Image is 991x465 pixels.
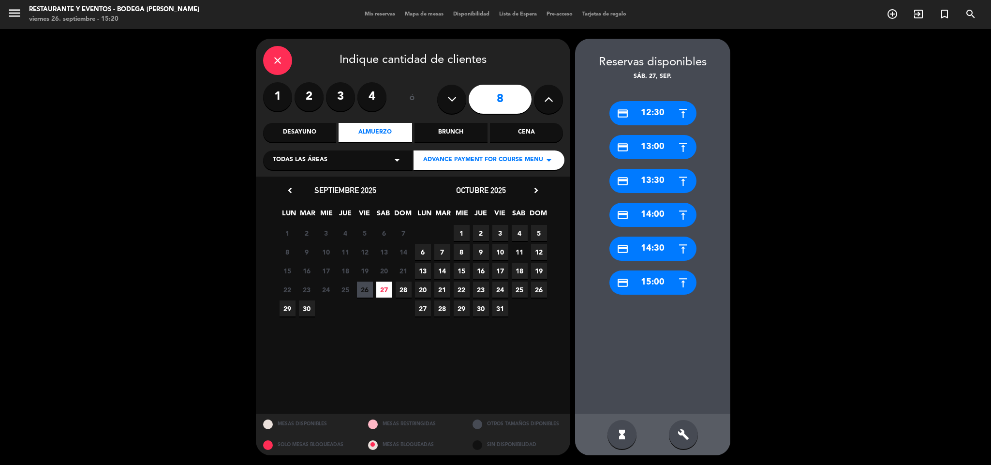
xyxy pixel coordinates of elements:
[376,263,392,279] span: 20
[280,244,296,260] span: 8
[376,225,392,241] span: 6
[965,8,976,20] i: search
[280,282,296,298] span: 22
[512,244,528,260] span: 11
[473,225,489,241] span: 2
[357,263,373,279] span: 19
[473,244,489,260] span: 9
[492,282,508,298] span: 24
[357,225,373,241] span: 5
[360,12,400,17] span: Mis reservas
[465,414,570,435] div: OTROS TAMAÑOS DIPONIBLES
[338,225,354,241] span: 4
[531,185,541,195] i: chevron_right
[434,282,450,298] span: 21
[415,282,431,298] span: 20
[396,263,412,279] span: 21
[617,107,629,120] i: credit_card
[492,244,508,260] span: 10
[473,263,489,279] span: 16
[280,225,296,241] span: 1
[609,101,696,125] div: 12:30
[913,8,924,20] i: exit_to_app
[492,208,508,224] span: VIE
[577,12,631,17] span: Tarjetas de regalo
[473,300,489,316] span: 30
[454,282,470,298] span: 22
[299,282,315,298] span: 23
[531,225,547,241] span: 5
[339,123,412,142] div: Almuerzo
[256,414,361,435] div: MESAS DISPONIBLES
[492,225,508,241] span: 3
[29,15,199,24] div: viernes 26. septiembre - 15:20
[511,208,527,224] span: SAB
[7,6,22,24] button: menu
[492,263,508,279] span: 17
[531,282,547,298] span: 26
[273,155,327,165] span: Todas las áreas
[338,282,354,298] span: 25
[318,263,334,279] span: 17
[338,208,354,224] span: JUE
[617,277,629,289] i: credit_card
[375,208,391,224] span: SAB
[400,12,448,17] span: Mapa de mesas
[326,82,355,111] label: 3
[617,243,629,255] i: credit_card
[415,263,431,279] span: 13
[617,175,629,187] i: credit_card
[29,5,199,15] div: Restaurante y Eventos - Bodega [PERSON_NAME]
[299,300,315,316] span: 30
[530,208,546,224] span: DOM
[616,429,628,440] i: hourglass_full
[609,203,696,227] div: 14:00
[531,244,547,260] span: 12
[256,435,361,455] div: SOLO MESAS BLOQUEADAS
[357,282,373,298] span: 26
[318,225,334,241] span: 3
[617,141,629,153] i: credit_card
[575,53,730,72] div: Reservas disponibles
[318,244,334,260] span: 10
[494,12,542,17] span: Lista de Espera
[299,225,315,241] span: 2
[357,82,386,111] label: 4
[285,185,295,195] i: chevron_left
[338,263,354,279] span: 18
[415,300,431,316] span: 27
[542,12,577,17] span: Pre-acceso
[434,244,450,260] span: 7
[295,82,324,111] label: 2
[272,55,283,66] i: close
[281,208,297,224] span: LUN
[454,300,470,316] span: 29
[299,263,315,279] span: 16
[319,208,335,224] span: MIE
[314,185,376,195] span: septiembre 2025
[448,12,494,17] span: Disponibilidad
[609,270,696,295] div: 15:00
[396,225,412,241] span: 7
[280,263,296,279] span: 15
[454,225,470,241] span: 1
[263,46,563,75] div: Indique cantidad de clientes
[512,282,528,298] span: 25
[512,225,528,241] span: 4
[263,123,336,142] div: Desayuno
[299,244,315,260] span: 9
[356,208,372,224] span: VIE
[609,237,696,261] div: 14:30
[394,208,410,224] span: DOM
[396,82,428,116] div: ó
[396,282,412,298] span: 28
[465,435,570,455] div: SIN DISPONIBILIDAD
[416,208,432,224] span: LUN
[575,72,730,82] div: sáb. 27, sep.
[887,8,898,20] i: add_circle_outline
[415,244,431,260] span: 6
[454,244,470,260] span: 8
[512,263,528,279] span: 18
[318,282,334,298] span: 24
[543,154,555,166] i: arrow_drop_down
